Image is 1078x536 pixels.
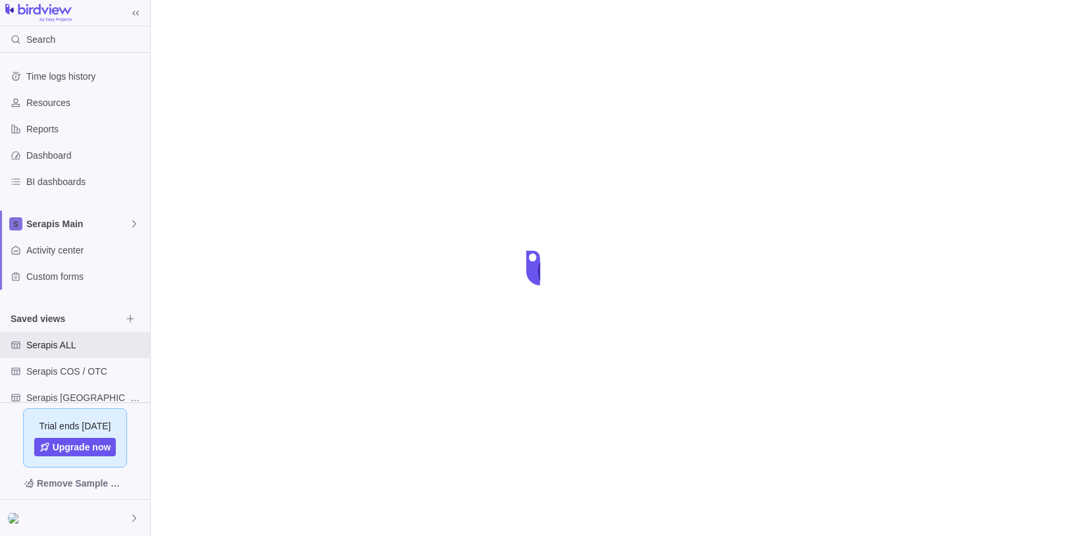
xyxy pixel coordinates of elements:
div: loading [513,242,565,294]
span: Remove Sample Data [11,473,140,494]
span: Resources [26,96,145,109]
div: Tudor Vlas [8,510,24,526]
span: BI dashboards [26,175,145,188]
span: Search [26,33,55,46]
span: Browse views [121,309,140,328]
span: Remove Sample Data [37,475,126,491]
span: Custom forms [26,270,145,283]
span: Upgrade now [53,441,111,454]
span: Serapis [GEOGRAPHIC_DATA] [26,391,145,404]
span: Activity center [26,244,145,257]
span: Reports [26,122,145,136]
img: logo [5,4,72,22]
span: Saved views [11,312,121,325]
span: Dashboard [26,149,145,162]
img: Show [8,513,24,523]
span: Serapis Main [26,217,129,230]
span: Serapis COS / OTC [26,365,145,378]
a: Upgrade now [34,438,116,456]
span: Serapis ALL [26,338,145,352]
span: Trial ends [DATE] [39,419,111,433]
span: Time logs history [26,70,145,83]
